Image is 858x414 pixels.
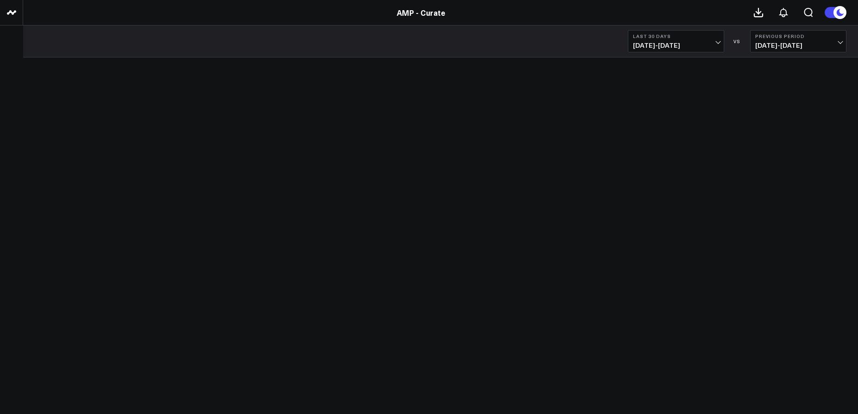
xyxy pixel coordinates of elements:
[397,7,445,18] a: AMP - Curate
[729,38,745,44] div: VS
[755,33,841,39] b: Previous Period
[755,42,841,49] span: [DATE] - [DATE]
[633,42,719,49] span: [DATE] - [DATE]
[628,30,724,52] button: Last 30 Days[DATE]-[DATE]
[633,33,719,39] b: Last 30 Days
[750,30,846,52] button: Previous Period[DATE]-[DATE]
